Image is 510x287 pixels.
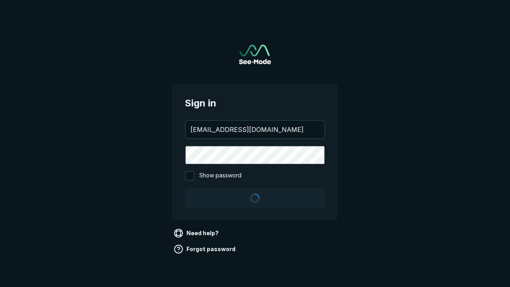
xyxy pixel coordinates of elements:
a: Need help? [172,227,222,240]
span: Show password [199,171,241,181]
input: your@email.com [186,121,324,138]
a: Go to sign in [239,45,271,64]
a: Forgot password [172,243,239,256]
span: Sign in [185,96,325,110]
img: See-Mode Logo [239,45,271,64]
